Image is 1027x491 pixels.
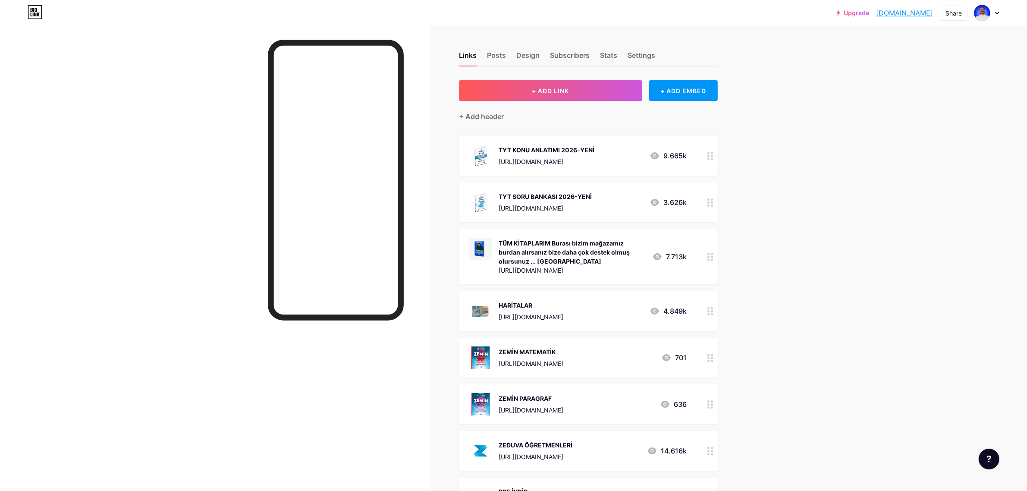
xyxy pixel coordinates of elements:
[532,87,569,94] span: + ADD LINK
[487,50,506,66] div: Posts
[469,238,492,260] img: TÜM KİTAPLARIM Burası bizim mağazamız burdan alırsanız bize daha çok destek olmuş olursunuz ... T...
[499,359,563,368] div: [URL][DOMAIN_NAME]
[499,157,594,166] div: [URL][DOMAIN_NAME]
[516,50,540,66] div: Design
[660,399,687,409] div: 636
[499,239,645,266] div: TÜM KİTAPLARIM Burası bizim mağazamız burdan alırsanız bize daha çok destek olmuş olursunuz ... [...
[469,145,492,167] img: TYT KONU ANLATIMI 2026-YENİ
[650,151,687,161] div: 9.665k
[974,5,990,21] img: Yunus TURAN
[469,440,492,462] img: ZEDUVA ÖĞRETMENLERİ
[469,191,492,214] img: TYT SORU BANKASI 2026-YENİ
[469,346,492,369] img: ZEMİN MATEMATİK
[499,204,592,213] div: [URL][DOMAIN_NAME]
[499,452,572,461] div: [URL][DOMAIN_NAME]
[652,252,687,262] div: 7.713k
[499,347,563,356] div: ZEMİN MATEMATİK
[650,306,687,316] div: 4.849k
[459,80,642,101] button: + ADD LINK
[499,192,592,201] div: TYT SORU BANKASI 2026-YENİ
[459,111,504,122] div: + Add header
[647,446,687,456] div: 14.616k
[550,50,590,66] div: Subscribers
[499,441,572,450] div: ZEDUVA ÖĞRETMENLERİ
[628,50,655,66] div: Settings
[459,50,477,66] div: Links
[650,197,687,208] div: 3.626k
[600,50,617,66] div: Stats
[945,9,962,18] div: Share
[499,266,645,275] div: [URL][DOMAIN_NAME]
[661,353,687,363] div: 701
[469,393,492,415] img: ZEMİN PARAGRAF
[499,394,563,403] div: ZEMİN PARAGRAF
[499,406,563,415] div: [URL][DOMAIN_NAME]
[836,9,869,16] a: Upgrade
[649,80,718,101] div: + ADD EMBED
[499,312,563,321] div: [URL][DOMAIN_NAME]
[499,145,594,154] div: TYT KONU ANLATIMI 2026-YENİ
[876,8,933,18] a: [DOMAIN_NAME]
[469,300,492,322] img: HARİTALAR
[499,301,563,310] div: HARİTALAR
